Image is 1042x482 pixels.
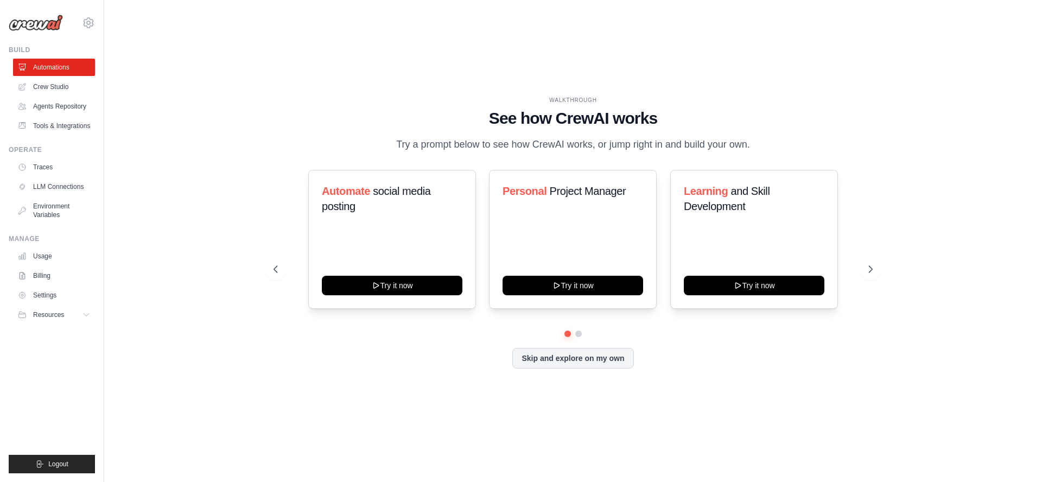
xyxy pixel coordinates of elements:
div: Build [9,46,95,54]
button: Logout [9,455,95,473]
img: Logo [9,15,63,31]
span: Learning [684,185,728,197]
a: Agents Repository [13,98,95,115]
button: Try it now [322,276,462,295]
a: Environment Variables [13,198,95,224]
span: Resources [33,310,64,319]
p: Try a prompt below to see how CrewAI works, or jump right in and build your own. [391,137,755,153]
span: Automate [322,185,370,197]
span: social media posting [322,185,431,212]
span: Logout [48,460,68,468]
a: Automations [13,59,95,76]
button: Skip and explore on my own [512,348,633,369]
a: Settings [13,287,95,304]
a: LLM Connections [13,178,95,195]
button: Resources [13,306,95,324]
a: Billing [13,267,95,284]
span: and Skill Development [684,185,770,212]
div: Operate [9,145,95,154]
div: WALKTHROUGH [274,96,873,104]
a: Usage [13,248,95,265]
div: Manage [9,234,95,243]
button: Try it now [503,276,643,295]
span: Project Manager [550,185,626,197]
a: Traces [13,158,95,176]
a: Crew Studio [13,78,95,96]
h1: See how CrewAI works [274,109,873,128]
span: Personal [503,185,547,197]
button: Try it now [684,276,824,295]
a: Tools & Integrations [13,117,95,135]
